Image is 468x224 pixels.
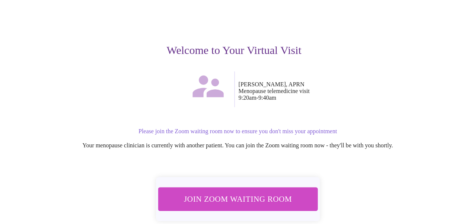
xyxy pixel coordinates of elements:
[168,192,308,206] span: Join Zoom Waiting Room
[239,81,456,101] p: [PERSON_NAME], APRN Menopause telemedicine visit 9:20am - 9:40am
[19,142,456,149] p: Your menopause clinician is currently with another patient. You can join the Zoom waiting room no...
[12,44,456,57] h3: Welcome to Your Virtual Visit
[19,128,456,135] p: Please join the Zoom waiting room now to ensure you don't miss your appointment
[158,187,318,211] button: Join Zoom Waiting Room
